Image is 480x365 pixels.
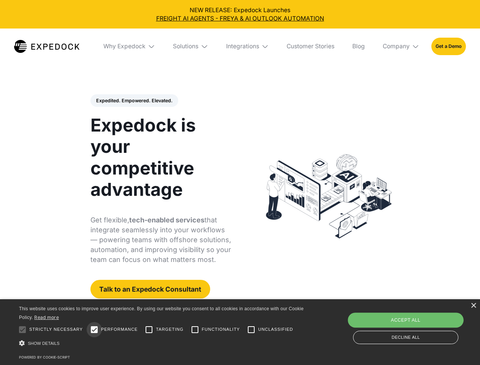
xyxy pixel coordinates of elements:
[346,29,371,64] a: Blog
[383,43,410,50] div: Company
[90,280,210,298] a: Talk to an Expedock Consultant
[280,29,340,64] a: Customer Stories
[34,314,59,320] a: Read more
[19,306,304,320] span: This website uses cookies to improve user experience. By using our website you consent to all coo...
[29,326,83,333] span: Strictly necessary
[103,43,146,50] div: Why Expedock
[6,14,474,23] a: FREIGHT AI AGENTS - FREYA & AI OUTLOOK AUTOMATION
[101,326,138,333] span: Performance
[6,6,474,23] div: NEW RELEASE: Expedock Launches
[258,326,293,333] span: Unclassified
[220,29,275,64] div: Integrations
[202,326,240,333] span: Functionality
[28,341,60,346] span: Show details
[97,29,161,64] div: Why Expedock
[90,114,231,200] h1: Expedock is your competitive advantage
[226,43,259,50] div: Integrations
[19,338,306,349] div: Show details
[353,283,480,365] iframe: Chat Widget
[129,216,204,224] strong: tech-enabled services
[156,326,183,333] span: Targeting
[90,215,231,265] p: Get flexible, that integrate seamlessly into your workflows — powering teams with offshore soluti...
[173,43,198,50] div: Solutions
[167,29,214,64] div: Solutions
[431,38,466,55] a: Get a Demo
[377,29,425,64] div: Company
[19,355,70,359] a: Powered by cookie-script
[348,313,463,328] div: Accept all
